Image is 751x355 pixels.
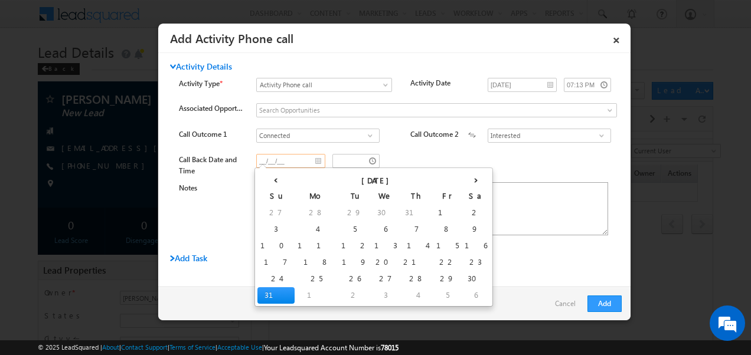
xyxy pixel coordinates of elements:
textarea: Type your message and hit 'Enter' [15,109,215,265]
td: 16 [462,238,490,254]
a: Terms of Service [169,343,215,351]
td: 12 [338,238,371,254]
div: Chat with us now [61,62,198,77]
td: 6 [371,221,400,238]
td: 5 [338,221,371,238]
td: 6 [462,287,490,304]
td: 8 [433,221,462,238]
td: 22 [433,254,462,271]
td: 3 [257,221,295,238]
span: Activity Details [170,61,232,72]
span: © 2025 LeadSquared | | | | | [38,342,399,353]
td: 19 [338,254,371,271]
td: 14 [400,238,433,254]
td: 27 [371,271,400,287]
label: Call Outcome 1 [179,130,227,139]
td: 29 [338,205,371,221]
td: 1 [295,287,338,304]
a: About [102,343,119,351]
th: Su [257,188,295,205]
label: Notes [179,183,197,192]
span: Activity Phone call [257,80,377,90]
td: 1 [433,205,462,221]
td: 25 [295,271,338,287]
td: 26 [338,271,371,287]
td: 30 [371,205,400,221]
a: Show All Items [601,104,616,116]
span: 78015 [381,343,399,352]
th: Sa [462,188,490,205]
span: Add Task [170,252,207,264]
a: Activity Phone call [256,78,392,92]
td: 20 [371,254,400,271]
td: 4 [295,221,338,238]
a: Acceptable Use [217,343,262,351]
em: Start Chat [161,274,214,290]
input: Type to Search [256,129,380,143]
span: Your Leadsquared Account Number is [264,343,399,352]
a: × [606,28,626,48]
input: Type to Search [488,129,611,143]
th: ‹ [257,170,295,188]
td: 13 [371,238,400,254]
td: 3 [371,287,400,304]
a: Add Activity Phone call [170,29,293,46]
td: 11 [295,238,338,254]
td: 17 [257,254,295,271]
td: 28 [295,205,338,221]
th: We [371,188,400,205]
td: 31 [257,287,295,304]
td: 10 [257,238,295,254]
td: 4 [400,287,433,304]
td: 18 [295,254,338,271]
th: Th [400,188,433,205]
td: 21 [400,254,433,271]
td: 29 [433,271,462,287]
td: 28 [400,271,433,287]
td: 31 [400,205,433,221]
label: Associated Opportunity [179,103,244,114]
th: [DATE] [295,170,462,188]
label: Call Outcome 2 [410,130,459,139]
a: Show All Items [594,130,609,142]
a: Contact Support [121,343,168,351]
td: 9 [462,221,490,238]
th: Fr [433,188,462,205]
button: Add [587,295,622,312]
input: Search Opportunities [256,103,617,117]
td: 15 [433,238,462,254]
td: 2 [462,205,490,221]
td: 27 [257,205,295,221]
a: Show All Items [363,130,377,142]
td: 7 [400,221,433,238]
label: Activity Date [410,78,476,88]
th: Mo [295,188,338,205]
td: 5 [433,287,462,304]
td: 23 [462,254,490,271]
th: › [462,170,490,188]
div: Minimize live chat window [194,6,222,34]
td: 30 [462,271,490,287]
a: Cancel [555,295,582,318]
td: 2 [338,287,371,304]
td: 24 [257,271,295,287]
label: Activity Type [179,78,244,89]
label: Call Back Date and Time [179,155,237,175]
th: Tu [338,188,371,205]
img: d_60004797649_company_0_60004797649 [20,62,50,77]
